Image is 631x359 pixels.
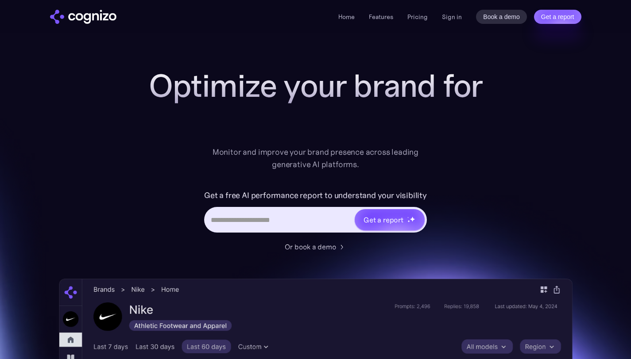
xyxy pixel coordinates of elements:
a: Book a demo [476,10,527,24]
div: Monitor and improve your brand presence across leading generative AI platforms. [207,146,425,171]
img: star [410,216,415,222]
label: Get a free AI performance report to understand your visibility [204,188,427,202]
a: Pricing [407,13,428,21]
div: Or book a demo [285,241,336,252]
h1: Optimize your brand for [139,68,493,103]
a: home [50,10,116,24]
a: Get a reportstarstarstar [354,208,426,231]
img: star [407,217,409,218]
a: Or book a demo [285,241,347,252]
div: Get a report [364,214,403,225]
a: Home [338,13,355,21]
a: Get a report [534,10,581,24]
a: Sign in [442,11,462,22]
form: Hero URL Input Form [204,188,427,237]
a: Features [369,13,393,21]
img: cognizo logo [50,10,116,24]
img: star [407,220,410,223]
